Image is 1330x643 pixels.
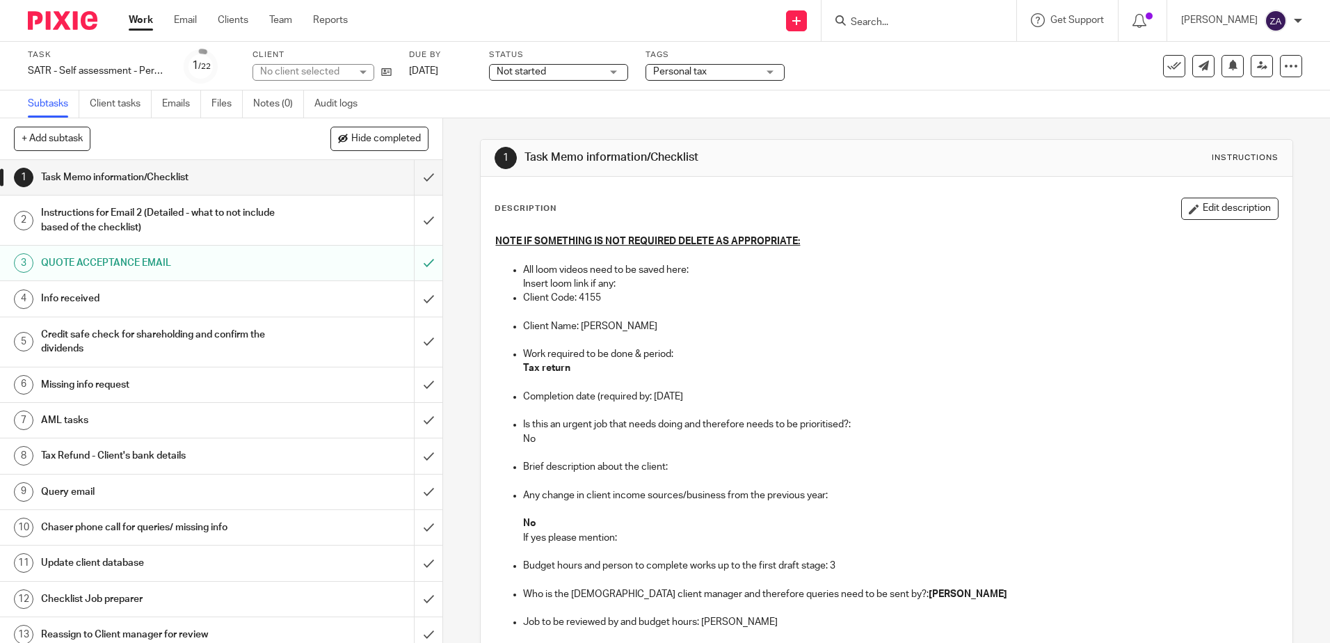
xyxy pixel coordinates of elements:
div: 1 [495,147,517,169]
a: Team [269,13,292,27]
a: Subtasks [28,90,79,118]
div: Mark as done [414,546,442,580]
p: Description [495,203,556,214]
h1: Checklist Job preparer [41,589,280,610]
strong: [PERSON_NAME] [929,589,1007,599]
u: NOTE IF SOMETHING IS NOT REQUIRED DELETE AS APPROPRIATE: [495,237,800,246]
label: Client [253,49,392,61]
div: Mark as done [414,475,442,509]
p: All loom videos need to be saved here: [523,263,1277,277]
h1: AML tasks [41,410,280,431]
div: Instructions [1212,152,1279,164]
button: Snooze task [1221,55,1244,77]
div: 6 [14,375,33,395]
h1: QUOTE ACCEPTANCE EMAIL [41,253,280,273]
a: Work [129,13,153,27]
div: 4 [14,289,33,309]
a: Reports [313,13,348,27]
div: Mark as to do [414,246,442,280]
div: Mark as done [414,438,442,473]
span: Get Support [1050,15,1104,25]
input: Search [849,17,975,29]
h1: Chaser phone call for queries/ missing info [41,517,280,538]
p: Who is the [DEMOGRAPHIC_DATA] client manager and therefore queries need to be sent by?: [523,587,1277,601]
button: Hide completed [330,127,428,150]
div: 5 [14,332,33,351]
div: Mark as done [414,196,442,245]
p: [PERSON_NAME] [1181,13,1258,27]
p: Job to be reviewed by and budget hours: [PERSON_NAME] [523,615,1277,629]
div: Mark as done [414,582,442,617]
p: Any change in client income sources/business from the previous year: [523,489,1277,502]
p: Is this an urgent job that needs doing and therefore needs to be prioritised?: [523,418,1277,431]
strong: No [523,518,536,528]
a: Emails [162,90,201,118]
p: Client Code: 4155 [523,291,1277,305]
div: Mark as done [414,317,442,367]
label: Task [28,49,167,61]
p: Work required to be done & period: [523,347,1277,361]
div: 7 [14,411,33,430]
h1: Info received [41,288,280,309]
span: Not started [497,67,546,77]
h1: Task Memo information/Checklist [524,150,916,165]
a: Send new email to Daniel Hills [1192,55,1215,77]
h1: Tax Refund - Client's bank details [41,445,280,466]
div: 8 [14,446,33,466]
h1: Instructions for Email 2 (Detailed - what to not include based of the checklist) [41,203,280,238]
div: SATR - Self assessment - Personal tax return 24/25 [28,64,167,78]
i: Open client page [381,67,392,77]
a: Notes (0) [253,90,304,118]
label: Due by [409,49,472,61]
h1: Missing info request [41,374,280,395]
a: Client tasks [90,90,152,118]
h1: Task Memo information/Checklist [41,167,280,188]
p: Completion date (required by: [DATE] [523,390,1277,404]
p: Brief description about the client: [523,460,1277,474]
a: Clients [218,13,248,27]
a: Files [211,90,243,118]
div: 11 [14,553,33,573]
span: Hide completed [351,134,421,145]
img: svg%3E [1265,10,1287,32]
button: + Add subtask [14,127,90,150]
div: 9 [14,482,33,502]
div: 1 [14,168,33,187]
label: Tags [646,49,785,61]
label: Status [489,49,628,61]
div: 3 [14,253,33,273]
div: 2 [14,211,33,230]
p: Budget hours and person to complete works up to the first draft stage: 3 [523,559,1277,573]
h1: Update client database [41,553,280,573]
a: Email [174,13,197,27]
div: Mark as done [414,160,442,195]
span: [DATE] [409,66,438,76]
p: Client Name: [PERSON_NAME] [523,319,1277,333]
div: Mark as done [414,403,442,438]
img: Pixie [28,11,97,30]
div: 10 [14,518,33,537]
a: Reassign task [1251,55,1273,77]
div: 1 [192,58,211,74]
p: Insert loom link if any: [523,277,1277,291]
div: Mark as done [414,281,442,316]
div: 12 [14,589,33,609]
div: No client selected [260,65,351,79]
div: Mark as done [414,510,442,545]
p: No [523,432,1277,446]
small: /22 [198,63,211,70]
a: Audit logs [314,90,368,118]
strong: Tax return [523,363,570,373]
span: Personal tax [653,67,707,77]
h1: Credit safe check for shareholding and confirm the dividends [41,324,280,360]
p: If yes please mention: [523,531,1277,545]
h1: Query email [41,482,280,502]
button: Edit description [1181,198,1279,220]
div: Mark as done [414,367,442,402]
